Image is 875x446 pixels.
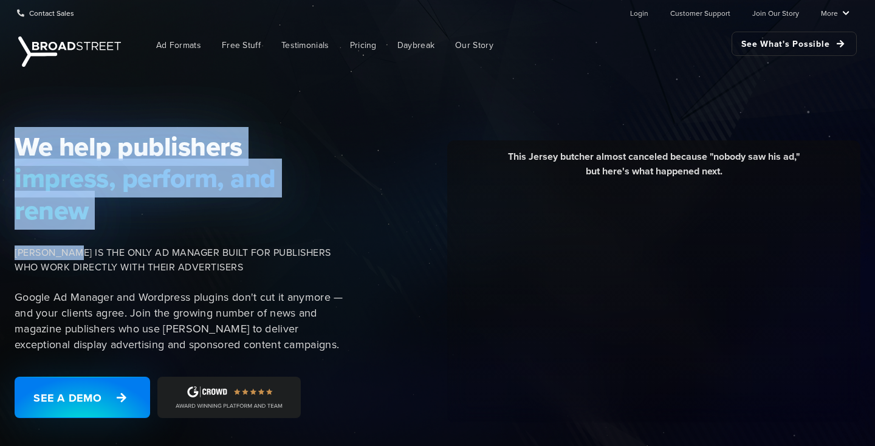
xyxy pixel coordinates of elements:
[752,1,799,25] a: Join Our Story
[222,39,261,52] span: Free Stuff
[213,32,270,59] a: Free Stuff
[630,1,648,25] a: Login
[156,39,201,52] span: Ad Formats
[281,39,329,52] span: Testimonials
[456,149,851,188] div: This Jersey butcher almost canceled because "nobody saw his ad," but here's what happened next.
[128,26,857,65] nav: Main
[670,1,730,25] a: Customer Support
[388,32,444,59] a: Daybreak
[341,32,386,59] a: Pricing
[17,1,74,25] a: Contact Sales
[15,289,351,352] p: Google Ad Manager and Wordpress plugins don't cut it anymore — and your clients agree. Join the g...
[446,32,503,59] a: Our Story
[455,39,493,52] span: Our Story
[350,39,377,52] span: Pricing
[397,39,434,52] span: Daybreak
[147,32,210,59] a: Ad Formats
[18,36,121,67] img: Broadstreet | The Ad Manager for Small Publishers
[272,32,338,59] a: Testimonials
[15,162,351,226] span: impress, perform, and renew
[821,1,849,25] a: More
[732,32,857,56] a: See What's Possible
[15,131,351,162] span: We help publishers
[456,188,851,410] iframe: YouTube video player
[15,377,150,418] a: See a Demo
[15,245,351,275] span: [PERSON_NAME] IS THE ONLY AD MANAGER BUILT FOR PUBLISHERS WHO WORK DIRECTLY WITH THEIR ADVERTISERS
